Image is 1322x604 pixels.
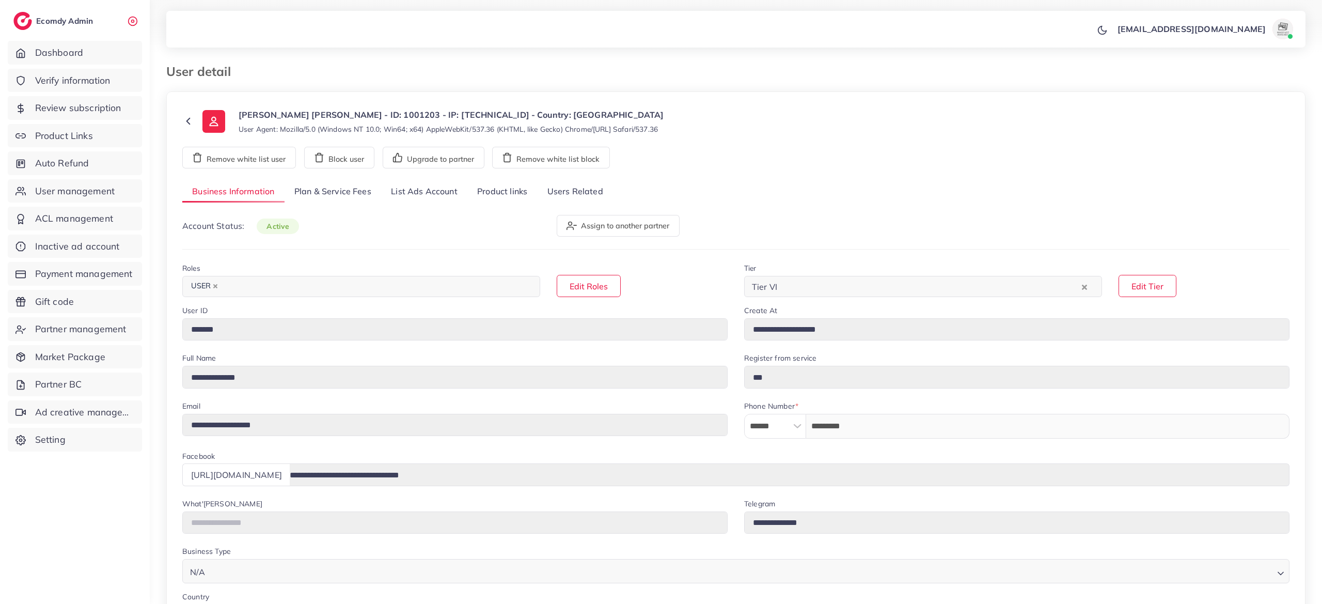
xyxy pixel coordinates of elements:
[239,109,664,121] p: [PERSON_NAME] [PERSON_NAME] - ID: 1001203 - IP: [TECHNICAL_ID] - Country: [GEOGRAPHIC_DATA]
[1112,19,1297,39] a: [EMAIL_ADDRESS][DOMAIN_NAME]avatar
[35,46,83,59] span: Dashboard
[8,345,142,369] a: Market Package
[182,181,285,203] a: Business Information
[537,181,612,203] a: Users Related
[224,278,527,295] input: Search for option
[182,147,296,168] button: Remove white list user
[8,124,142,148] a: Product Links
[188,565,207,580] span: N/A
[202,110,225,133] img: ic-user-info.36bf1079.svg
[35,129,93,143] span: Product Links
[257,219,299,234] span: active
[213,284,218,289] button: Deselect USER
[182,220,299,233] p: Account Status:
[182,353,216,363] label: Full Name
[8,373,142,396] a: Partner BC
[1118,23,1266,35] p: [EMAIL_ADDRESS][DOMAIN_NAME]
[8,290,142,314] a: Gift code
[744,401,798,411] label: Phone Number
[8,235,142,258] a: Inactive ad account
[186,279,223,293] span: USER
[35,157,89,170] span: Auto Refund
[383,147,484,168] button: Upgrade to partner
[13,12,96,30] a: logoEcomdy Admin
[285,181,381,203] a: Plan & Service Fees
[35,295,74,308] span: Gift code
[744,499,775,509] label: Telegram
[182,263,200,273] label: Roles
[744,276,1102,297] div: Search for option
[182,401,200,411] label: Email
[780,278,1079,295] input: Search for option
[166,64,239,79] h3: User detail
[182,559,1289,583] div: Search for option
[750,279,779,295] span: Tier VI
[35,406,134,419] span: Ad creative management
[1119,275,1176,297] button: Edit Tier
[35,433,66,446] span: Setting
[381,181,467,203] a: List Ads Account
[1272,19,1293,39] img: avatar
[1082,281,1087,292] button: Clear Selected
[36,16,96,26] h2: Ecomdy Admin
[8,41,142,65] a: Dashboard
[35,322,127,336] span: Partner management
[744,353,816,363] label: Register from service
[35,101,121,115] span: Review subscription
[182,463,290,486] div: [URL][DOMAIN_NAME]
[557,215,680,237] button: Assign to another partner
[35,212,113,225] span: ACL management
[8,179,142,203] a: User management
[492,147,610,168] button: Remove white list block
[8,262,142,286] a: Payment management
[304,147,374,168] button: Block user
[35,378,82,391] span: Partner BC
[182,546,231,556] label: Business Type
[8,96,142,120] a: Review subscription
[35,350,105,364] span: Market Package
[239,124,658,134] small: User Agent: Mozilla/5.0 (Windows NT 10.0; Win64; x64) AppleWebKit/537.36 (KHTML, like Gecko) Chro...
[467,181,537,203] a: Product links
[35,74,111,87] span: Verify information
[557,275,621,297] button: Edit Roles
[744,305,777,316] label: Create At
[182,499,262,509] label: What'[PERSON_NAME]
[13,12,32,30] img: logo
[8,428,142,452] a: Setting
[8,317,142,341] a: Partner management
[35,240,120,253] span: Inactive ad account
[35,184,115,198] span: User management
[182,276,540,297] div: Search for option
[208,562,1273,580] input: Search for option
[182,451,215,461] label: Facebook
[182,305,208,316] label: User ID
[8,207,142,230] a: ACL management
[8,400,142,424] a: Ad creative management
[8,151,142,175] a: Auto Refund
[182,592,209,602] label: Country
[8,69,142,92] a: Verify information
[744,263,757,273] label: Tier
[35,267,133,281] span: Payment management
